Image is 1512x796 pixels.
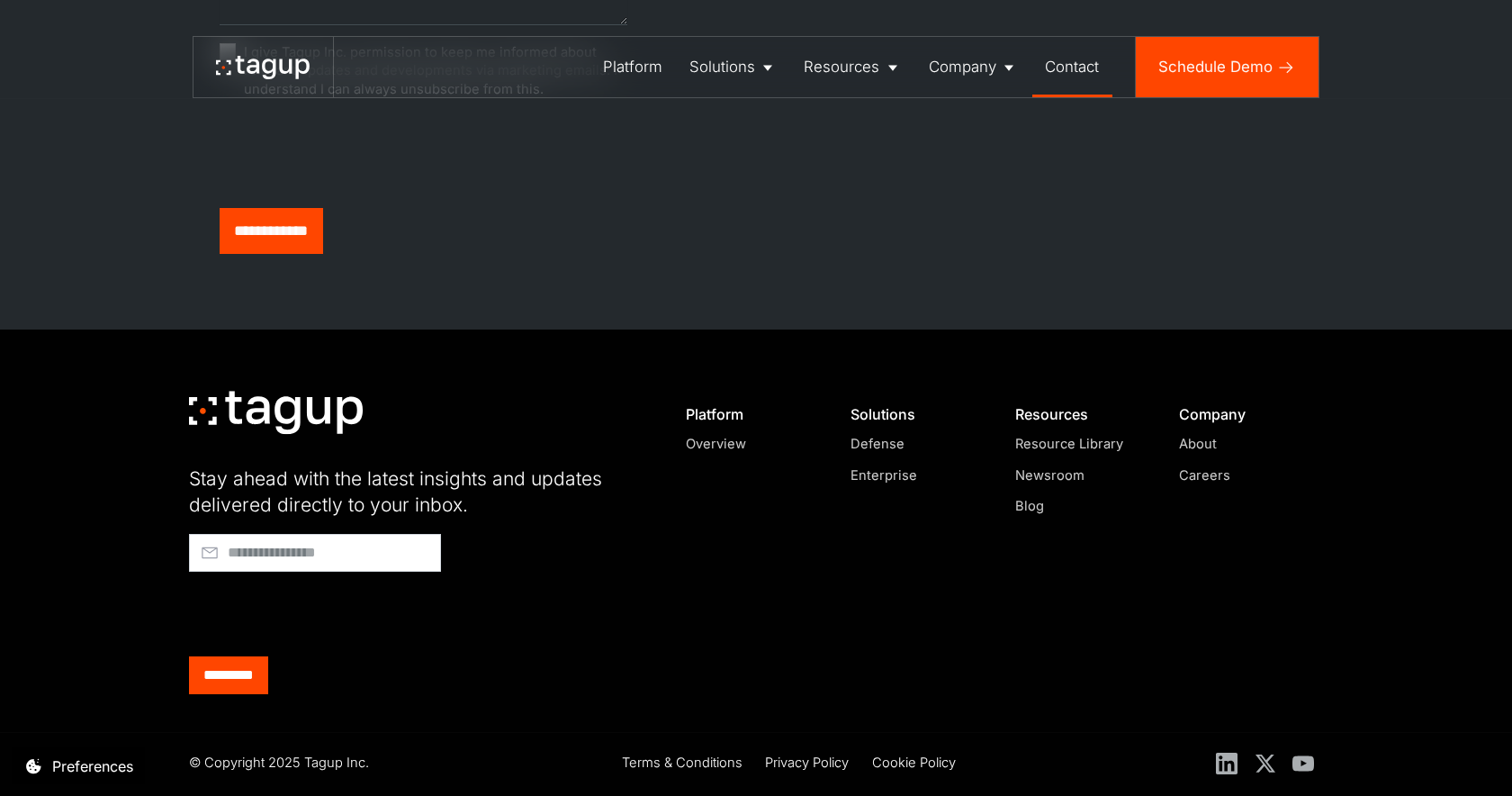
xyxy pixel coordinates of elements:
div: Stay ahead with the latest insights and updates delivered directly to your inbox. [189,466,643,519]
a: Blog [1015,496,1144,516]
a: Careers [1179,466,1308,485]
a: About [1179,434,1308,454]
a: Solutions [676,37,791,97]
a: Resource Library [1015,434,1144,454]
a: Platform [590,37,676,97]
div: Terms & Conditions [622,753,742,773]
a: Defense [850,434,979,454]
a: Overview [686,434,814,454]
a: Terms & Conditions [622,753,742,775]
a: Newsroom [1015,466,1144,485]
iframe: reCAPTCHA [189,579,463,649]
div: Company [1179,405,1308,423]
div: Contact [1045,56,1099,78]
div: Company [929,56,996,78]
div: Privacy Policy [765,753,849,773]
a: Enterprise [850,466,979,485]
a: Privacy Policy [765,753,849,775]
div: Cookie Policy [872,753,956,773]
div: Resources [1015,405,1144,423]
iframe: reCAPTCHA [220,123,493,194]
a: Cookie Policy [872,753,956,775]
div: Schedule Demo [1158,56,1273,78]
div: Solutions [689,56,755,78]
a: Resources [791,37,916,97]
div: Preferences [52,755,133,777]
div: Solutions [850,405,979,423]
a: Company [915,37,1032,97]
a: Schedule Demo [1136,37,1318,97]
form: Footer - Early Access [189,534,643,695]
div: © Copyright 2025 Tagup Inc. [189,753,369,773]
a: Contact [1032,37,1112,97]
div: Platform [686,405,814,423]
div: Platform [603,56,662,78]
div: Resources [804,56,879,78]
